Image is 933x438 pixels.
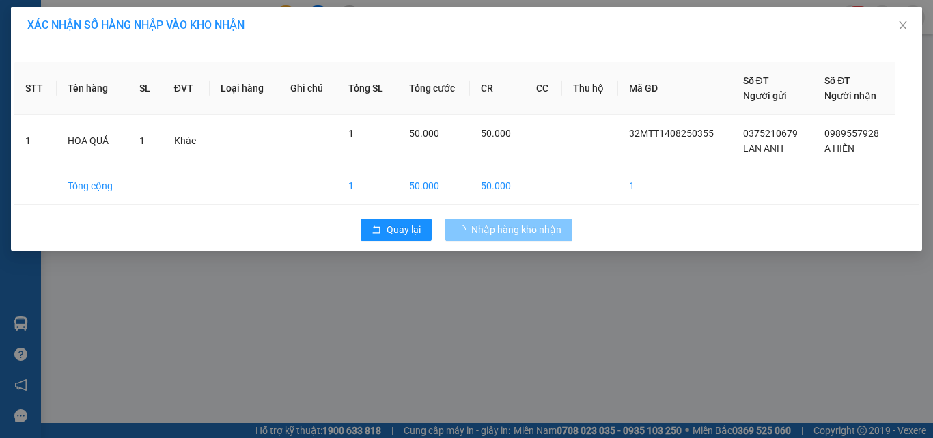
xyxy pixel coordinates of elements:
[824,128,879,139] span: 0989557928
[445,219,572,241] button: Nhập hàng kho nhận
[824,143,854,154] span: A HIỂN
[14,62,57,115] th: STT
[348,128,354,139] span: 1
[743,143,783,154] span: LAN ANH
[525,62,561,115] th: CC
[163,115,210,167] td: Khác
[279,62,337,115] th: Ghi chú
[163,62,210,115] th: ĐVT
[57,62,128,115] th: Tên hàng
[824,90,876,101] span: Người nhận
[57,167,128,205] td: Tổng cộng
[824,75,850,86] span: Số ĐT
[361,219,432,241] button: rollbackQuay lại
[743,90,787,101] span: Người gửi
[398,167,471,205] td: 50.000
[743,75,769,86] span: Số ĐT
[456,225,471,234] span: loading
[210,62,279,115] th: Loại hàng
[562,62,618,115] th: Thu hộ
[897,20,908,31] span: close
[409,128,439,139] span: 50.000
[57,115,128,167] td: HOA QUẢ
[470,167,525,205] td: 50.000
[398,62,471,115] th: Tổng cước
[14,115,57,167] td: 1
[471,222,561,237] span: Nhập hàng kho nhận
[481,128,511,139] span: 50.000
[27,18,245,31] span: XÁC NHẬN SỐ HÀNG NHẬP VÀO KHO NHẬN
[618,167,732,205] td: 1
[337,62,398,115] th: Tổng SL
[743,128,798,139] span: 0375210679
[629,128,714,139] span: 32MTT1408250355
[884,7,922,45] button: Close
[387,222,421,237] span: Quay lại
[128,62,163,115] th: SL
[139,135,145,146] span: 1
[337,167,398,205] td: 1
[470,62,525,115] th: CR
[372,225,381,236] span: rollback
[618,62,732,115] th: Mã GD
